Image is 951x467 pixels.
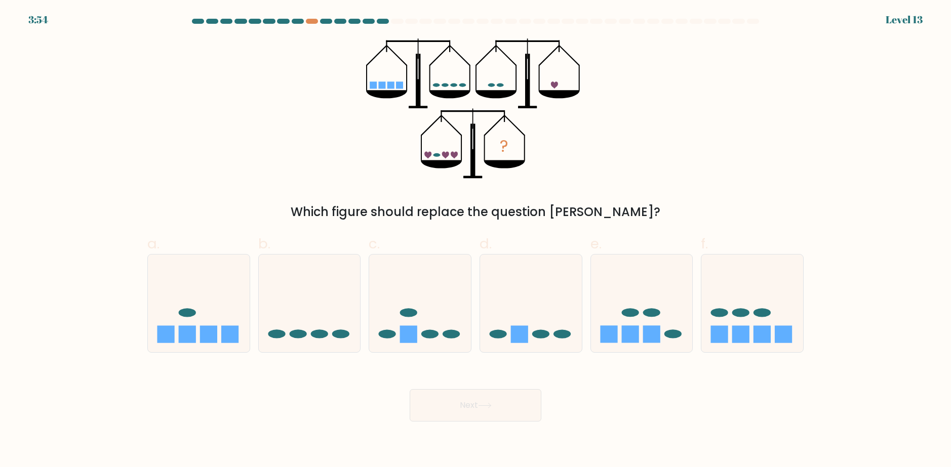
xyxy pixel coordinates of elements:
div: 3:54 [28,12,48,27]
tspan: ? [500,135,508,157]
span: b. [258,234,270,253]
span: e. [590,234,602,253]
span: f. [701,234,708,253]
span: a. [147,234,160,253]
button: Next [410,389,541,421]
span: d. [480,234,492,253]
div: Which figure should replace the question [PERSON_NAME]? [153,203,798,221]
span: c. [369,234,380,253]
div: Level 13 [886,12,923,27]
